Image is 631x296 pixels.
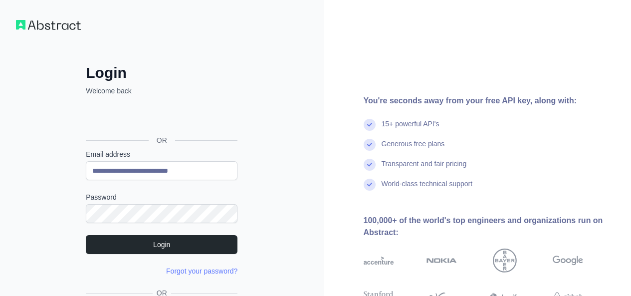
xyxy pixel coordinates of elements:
[86,86,237,96] p: Welcome back
[166,267,237,275] a: Forgot your password?
[364,159,376,171] img: check mark
[364,119,376,131] img: check mark
[86,192,237,202] label: Password
[86,149,237,159] label: Email address
[16,20,81,30] img: Workflow
[426,249,457,273] img: nokia
[364,249,394,273] img: accenture
[149,135,175,145] span: OR
[553,249,583,273] img: google
[86,64,237,82] h2: Login
[382,159,467,179] div: Transparent and fair pricing
[86,235,237,254] button: Login
[364,179,376,191] img: check mark
[364,139,376,151] img: check mark
[382,179,473,199] div: World-class technical support
[81,107,240,129] iframe: Sign in with Google Button
[382,119,439,139] div: 15+ powerful API's
[382,139,445,159] div: Generous free plans
[364,95,616,107] div: You're seconds away from your free API key, along with:
[493,249,517,273] img: bayer
[364,215,616,239] div: 100,000+ of the world's top engineers and organizations run on Abstract:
